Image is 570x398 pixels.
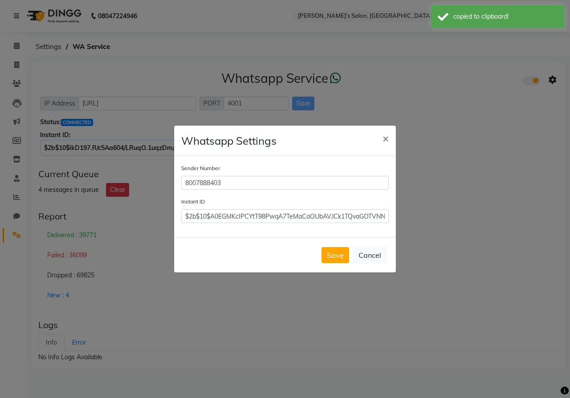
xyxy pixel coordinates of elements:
label: Instant ID [181,198,205,206]
h4: Whatsapp Settings [181,133,277,149]
div: copied to clipboard! [453,12,558,21]
button: Save [322,247,349,263]
button: Close [375,126,396,150]
span: × [383,131,389,145]
button: Cancel [353,247,387,264]
label: Sender Number [181,164,220,172]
